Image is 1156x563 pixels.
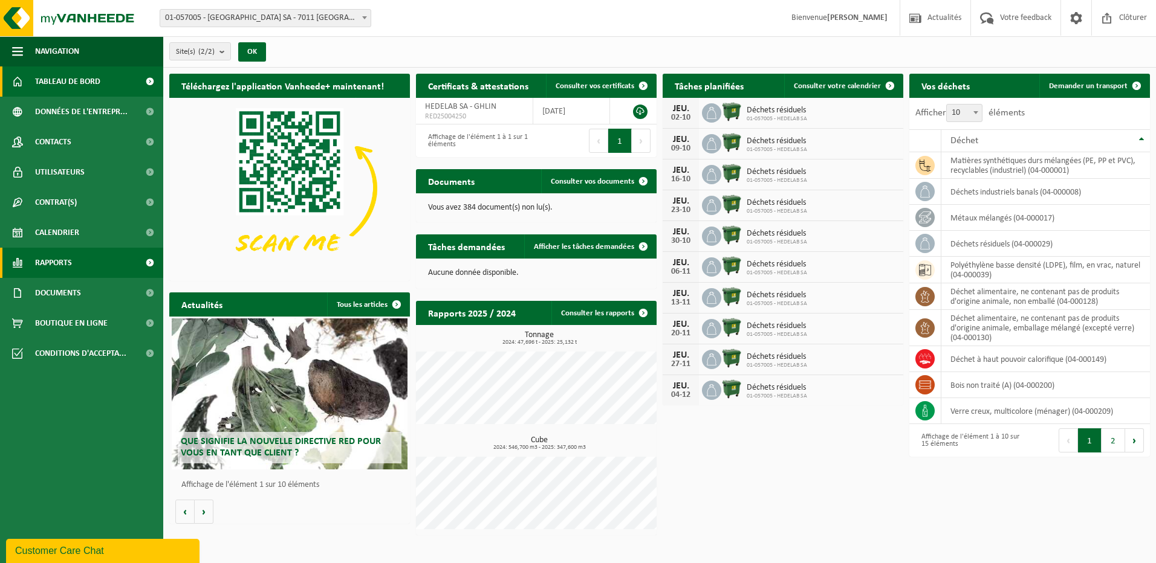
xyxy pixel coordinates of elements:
count: (2/2) [198,48,215,56]
span: Consulter vos certificats [556,82,634,90]
h3: Tonnage [422,331,657,346]
strong: [PERSON_NAME] [827,13,888,22]
div: 13-11 [669,298,693,307]
div: JEU. [669,166,693,175]
td: déchets résiduels (04-000029) [941,231,1150,257]
h2: Documents [416,169,487,193]
div: JEU. [669,258,693,268]
span: Site(s) [176,43,215,61]
span: Contrat(s) [35,187,77,217]
td: [DATE] [533,98,609,124]
span: 01-057005 - HEDELAB SA - 7011 GHLIN, ROUTE DE WALLONIE 138-140 [160,9,371,27]
td: déchet à haut pouvoir calorifique (04-000149) [941,346,1150,372]
img: WB-1100-HPE-GN-01 [721,286,742,307]
span: Documents [35,278,81,308]
span: Déchets résiduels [747,229,807,239]
span: 10 [947,105,982,121]
span: Que signifie la nouvelle directive RED pour vous en tant que client ? [181,437,381,458]
div: JEU. [669,350,693,360]
a: Afficher les tâches demandées [524,234,655,259]
a: Consulter vos documents [541,169,655,193]
span: 01-057005 - HEDELAB SA [747,177,807,184]
span: Tableau de bord [35,66,100,97]
div: 27-11 [669,360,693,368]
img: WB-1100-HPE-GN-01 [721,101,742,122]
span: Déchet [950,136,978,146]
label: Afficher éléments [915,108,1025,118]
img: WB-1100-HPE-GN-01 [721,194,742,214]
p: Aucune donnée disponible. [428,269,645,277]
a: Tous les articles [327,292,409,317]
button: Volgende [195,500,213,524]
img: WB-1100-HPE-GN-01 [721,225,742,245]
div: 30-10 [669,237,693,245]
div: JEU. [669,381,693,391]
div: Affichage de l'élément 1 à 10 sur 15 éléments [915,427,1024,454]
span: Conditions d'accepta... [35,338,126,368]
span: Déchets résiduels [747,291,807,300]
h2: Tâches planifiées [663,74,756,97]
span: 01-057005 - HEDELAB SA [747,146,807,153]
h2: Actualités [169,292,235,316]
div: 06-11 [669,268,693,276]
h2: Vos déchets [909,74,982,97]
div: JEU. [669,320,693,329]
img: WB-1100-HPE-GN-01 [721,132,742,153]
a: Consulter vos certificats [546,74,655,98]
button: 1 [608,129,632,153]
img: WB-1100-HPE-GN-01 [721,348,742,368]
td: polyéthylène basse densité (LDPE), film, en vrac, naturel (04-000039) [941,257,1150,283]
span: 01-057005 - HEDELAB SA - 7011 GHLIN, ROUTE DE WALLONIE 138-140 [160,10,371,27]
a: Demander un transport [1039,74,1149,98]
td: matières synthétiques durs mélangées (PE, PP et PVC), recyclables (industriel) (04-000001) [941,152,1150,179]
div: JEU. [669,196,693,206]
span: Déchets résiduels [747,321,807,331]
span: Contacts [35,127,71,157]
span: Navigation [35,36,79,66]
div: 09-10 [669,144,693,153]
span: Utilisateurs [35,157,85,187]
span: 01-057005 - HEDELAB SA [747,393,807,400]
iframe: chat widget [6,536,202,563]
h2: Certificats & attestations [416,74,541,97]
span: Déchets résiduels [747,167,807,177]
span: Déchets résiduels [747,198,807,208]
button: Next [632,129,651,153]
span: 01-057005 - HEDELAB SA [747,208,807,215]
p: Affichage de l'élément 1 sur 10 éléments [181,481,404,489]
span: Déchets résiduels [747,106,807,115]
span: Déchets résiduels [747,137,807,146]
span: HEDELAB SA - GHLIN [425,102,496,111]
span: 01-057005 - HEDELAB SA [747,239,807,246]
div: 02-10 [669,114,693,122]
span: 01-057005 - HEDELAB SA [747,300,807,307]
span: Calendrier [35,217,79,248]
div: Affichage de l'élément 1 à 1 sur 1 éléments [422,127,530,154]
span: 01-057005 - HEDELAB SA [747,269,807,277]
td: métaux mélangés (04-000017) [941,205,1150,231]
span: Déchets résiduels [747,260,807,269]
div: JEU. [669,104,693,114]
span: Consulter vos documents [551,178,634,185]
span: 01-057005 - HEDELAB SA [747,331,807,338]
h3: Cube [422,436,657,451]
button: Previous [589,129,608,153]
div: JEU. [669,227,693,237]
a: Que signifie la nouvelle directive RED pour vous en tant que client ? [172,318,408,469]
span: Afficher les tâches demandées [534,243,634,251]
span: 10 [946,104,982,122]
button: Site(s)(2/2) [169,42,231,60]
img: WB-1100-HPE-GN-01 [721,163,742,184]
button: OK [238,42,266,62]
span: Demander un transport [1049,82,1128,90]
span: Données de l'entrepr... [35,97,128,127]
span: 01-057005 - HEDELAB SA [747,362,807,369]
div: JEU. [669,135,693,144]
img: WB-1100-HPE-GN-01 [721,317,742,338]
div: 04-12 [669,391,693,399]
td: verre creux, multicolore (ménager) (04-000209) [941,398,1150,424]
a: Consulter les rapports [551,301,655,325]
button: Vorige [175,500,195,524]
h2: Tâches demandées [416,234,517,258]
